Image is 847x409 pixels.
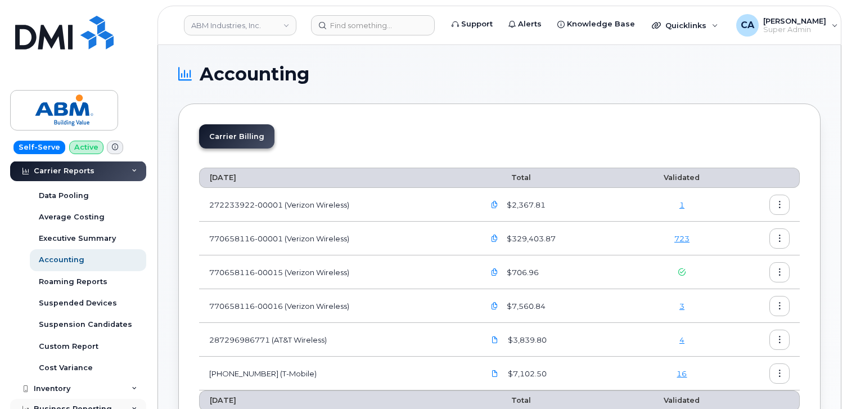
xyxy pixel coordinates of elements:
[506,368,547,379] span: $7,102.50
[199,289,474,323] td: 770658116-00016 (Verizon Wireless)
[199,357,474,390] td: [PHONE_NUMBER] (T-Mobile)
[504,301,546,312] span: $7,560.84
[199,255,474,289] td: 770658116-00015 (Verizon Wireless)
[199,168,474,188] th: [DATE]
[674,234,690,243] a: 723
[679,335,684,344] a: 4
[484,396,531,404] span: Total
[506,335,547,345] span: $3,839.80
[200,66,309,83] span: Accounting
[634,168,731,188] th: Validated
[504,233,556,244] span: $329,403.87
[679,302,684,311] a: 3
[679,200,684,209] a: 1
[484,363,506,383] a: ABM.789000373.statement-DETAIL-Aug25-Sep242025.pdf
[199,222,474,255] td: 770658116-00001 (Verizon Wireless)
[504,267,539,278] span: $706.96
[199,323,474,357] td: 287296986771 (AT&T Wireless)
[199,188,474,222] td: 272233922-00001 (Verizon Wireless)
[484,173,531,182] span: Total
[504,200,546,210] span: $2,367.81
[677,369,687,378] a: 16
[484,330,506,349] a: ABM.287296986771_20250909_F.pdf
